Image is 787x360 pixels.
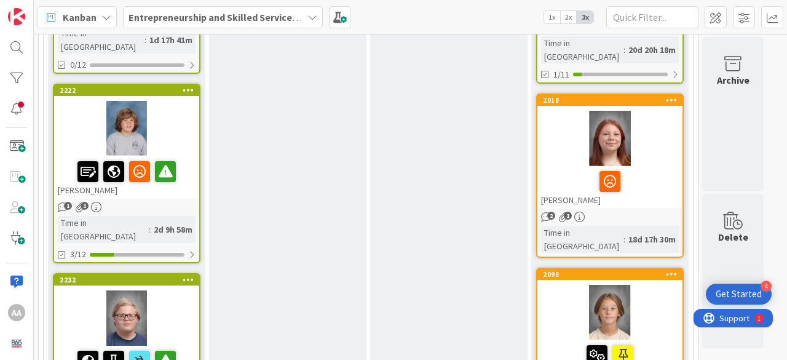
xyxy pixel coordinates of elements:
[64,5,67,15] div: 1
[606,6,698,28] input: Quick Filter...
[151,223,196,236] div: 2d 9h 58m
[717,73,749,87] div: Archive
[81,202,89,210] span: 1
[560,11,577,23] span: 2x
[716,288,762,300] div: Get Started
[623,43,625,57] span: :
[577,11,593,23] span: 3x
[706,284,772,305] div: Open Get Started checklist, remaining modules: 4
[70,58,86,71] span: 0/12
[8,8,25,25] img: Visit kanbanzone.com
[64,202,72,210] span: 1
[70,248,86,261] span: 3/12
[129,11,429,23] b: Entrepreneurship and Skilled Services Interventions - [DATE]-[DATE]
[543,270,682,279] div: 2098
[144,33,146,47] span: :
[547,212,555,220] span: 2
[761,281,772,292] div: 4
[537,269,682,280] div: 2098
[26,2,56,17] span: Support
[8,335,25,352] img: avatar
[543,96,682,105] div: 2018
[58,216,149,243] div: Time in [GEOGRAPHIC_DATA]
[537,95,682,106] div: 2018
[60,276,199,284] div: 2232
[718,230,748,244] div: Delete
[54,156,199,198] div: [PERSON_NAME]
[58,26,144,54] div: Time in [GEOGRAPHIC_DATA]
[146,33,196,47] div: 1d 17h 41m
[8,304,25,321] div: AA
[623,233,625,246] span: :
[60,86,199,95] div: 2222
[553,68,569,81] span: 1/11
[541,36,623,63] div: Time in [GEOGRAPHIC_DATA]
[625,233,679,246] div: 18d 17h 30m
[54,85,199,96] div: 2222
[54,274,199,286] div: 2232
[54,85,199,198] div: 2222[PERSON_NAME]
[544,11,560,23] span: 1x
[564,212,572,220] span: 1
[63,10,97,25] span: Kanban
[625,43,679,57] div: 20d 20h 18m
[541,226,623,253] div: Time in [GEOGRAPHIC_DATA]
[537,95,682,208] div: 2018[PERSON_NAME]
[149,223,151,236] span: :
[537,166,682,208] div: [PERSON_NAME]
